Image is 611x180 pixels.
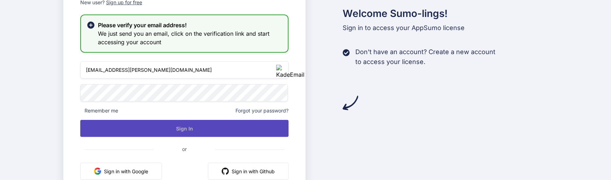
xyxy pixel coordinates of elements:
button: Sign in with Google [80,163,162,180]
button: Sign In [80,120,289,137]
span: Remember me [80,107,118,114]
img: github [222,168,229,175]
span: Forgot your password? [235,107,289,114]
h2: Please verify your email address! [98,21,282,29]
input: Login or Email [80,61,289,79]
img: arrow [343,95,358,111]
p: Sign in to access your AppSumo license [343,23,548,33]
h3: We just send you an email, click on the verification link and start accessing your account [98,29,282,46]
img: google [94,168,101,175]
span: or [154,140,215,158]
p: Don't have an account? Create a new account to access your license. [355,47,495,67]
button: Sign in with Github [208,163,289,180]
h2: Welcome Sumo-lings! [343,6,548,21]
img: KadeEmail [276,65,304,79]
